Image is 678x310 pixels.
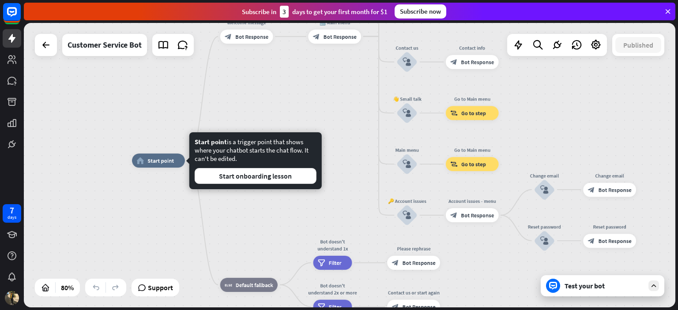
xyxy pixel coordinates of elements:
[58,280,76,295] div: 80%
[461,212,494,219] span: Bot Response
[308,282,358,296] div: Bot doesn't understand 2x or more
[403,211,411,219] i: block_user_input
[588,237,595,244] i: block_bot_response
[565,281,644,290] div: Test your bot
[450,59,457,66] i: block_bot_response
[441,45,504,52] div: Contact info
[441,198,504,205] div: Account issues - menu
[195,138,227,146] span: Start point
[308,238,358,252] div: Bot doesn't understand 1x
[599,237,632,244] span: Bot Response
[395,4,446,19] div: Subscribe now
[147,157,174,164] span: Start point
[523,223,565,230] div: Reset password
[280,6,289,18] div: 3
[540,185,549,194] i: block_user_input
[242,6,388,18] div: Subscribe in days to get your first month for $1
[588,186,595,193] i: block_bot_response
[10,206,14,214] div: 7
[450,161,458,168] i: block_goto
[225,281,232,288] i: block_fallback
[578,172,641,179] div: Change email
[386,45,428,52] div: Contact us
[403,109,411,117] i: block_user_input
[461,161,486,168] span: Go to step
[615,37,661,53] button: Published
[329,259,342,266] span: Filter
[68,34,142,56] div: Customer Service Bot
[461,109,486,116] span: Go to step
[386,95,428,102] div: 👋 Small talk
[215,19,279,26] div: Welcome message
[441,146,504,153] div: Go to Main menu
[235,33,268,40] span: Bot Response
[578,223,641,230] div: Reset password
[450,212,457,219] i: block_bot_response
[195,168,316,184] button: Start onboarding lesson
[324,33,357,40] span: Bot Response
[386,198,428,205] div: 🔑 Account issues
[523,172,565,179] div: Change email
[403,58,411,66] i: block_user_input
[7,4,34,30] button: Open LiveChat chat widget
[382,245,445,252] div: Please rephrase
[318,259,325,266] i: filter
[195,138,316,184] div: is a trigger point that shows where your chatbot starts the chat flow. It can't be edited.
[303,19,366,26] div: 🔙 Main menu
[3,204,21,223] a: 7 days
[386,146,428,153] div: Main menu
[450,109,458,116] i: block_goto
[540,236,549,245] i: block_user_input
[148,280,173,295] span: Support
[8,214,16,220] div: days
[392,259,399,266] i: block_bot_response
[382,289,445,296] div: Contact us or start again
[441,95,504,102] div: Go to Main menu
[403,160,411,168] i: block_user_input
[236,281,273,288] span: Default fallback
[599,186,632,193] span: Bot Response
[461,59,494,66] span: Bot Response
[403,259,436,266] span: Bot Response
[313,33,320,40] i: block_bot_response
[225,33,232,40] i: block_bot_response
[136,157,144,164] i: home_2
